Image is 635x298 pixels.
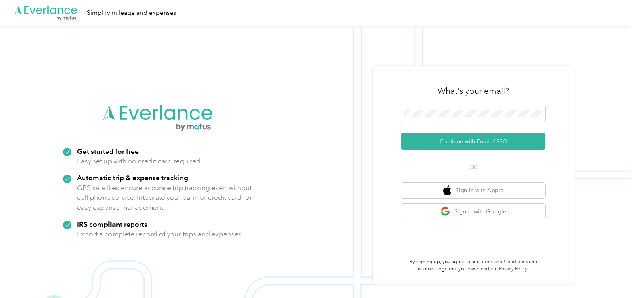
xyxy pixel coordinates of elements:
[459,163,487,171] span: OR
[77,229,243,239] p: Export a complete record of your trips and expenses.
[401,258,545,272] p: By signing up, you agree to our and acknowledge that you have read our .
[77,147,139,155] strong: Get started for free
[401,204,545,219] button: google logoSign in with Google
[77,156,201,166] p: Easy set up with no credit card required
[438,85,509,97] h3: What's your email?
[77,183,252,213] p: GPS satellites ensure accurate trip tracking even without cell phone service. Integrate your bank...
[443,185,451,195] img: apple logo
[499,266,527,272] a: Privacy Policy
[87,8,176,18] div: Simplify mileage and expenses
[401,183,545,198] button: apple logoSign in with Apple
[480,259,528,265] a: Terms and Conditions
[77,173,188,182] strong: Automatic trip & expense tracking
[440,207,450,217] img: google logo
[77,220,147,228] strong: IRS compliant reports
[401,133,545,150] button: Continue with Email / SSO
